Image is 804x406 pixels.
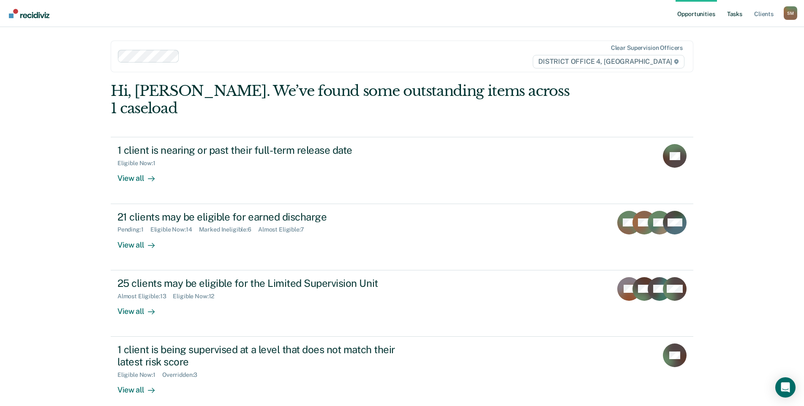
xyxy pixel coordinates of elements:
[533,55,684,68] span: DISTRICT OFFICE 4, [GEOGRAPHIC_DATA]
[150,226,199,233] div: Eligible Now : 14
[784,6,797,20] div: S M
[117,378,165,395] div: View all
[111,82,577,117] div: Hi, [PERSON_NAME]. We’ve found some outstanding items across 1 caseload
[199,226,258,233] div: Marked Ineligible : 6
[111,270,693,337] a: 25 clients may be eligible for the Limited Supervision UnitAlmost Eligible:13Eligible Now:12View all
[9,9,49,18] img: Recidiviz
[162,371,204,379] div: Overridden : 3
[117,167,165,183] div: View all
[611,44,683,52] div: Clear supervision officers
[117,300,165,316] div: View all
[117,371,162,379] div: Eligible Now : 1
[117,293,173,300] div: Almost Eligible : 13
[117,277,414,289] div: 25 clients may be eligible for the Limited Supervision Unit
[784,6,797,20] button: Profile dropdown button
[117,144,414,156] div: 1 client is nearing or past their full-term release date
[258,226,311,233] div: Almost Eligible : 7
[775,377,796,398] div: Open Intercom Messenger
[117,233,165,250] div: View all
[117,160,162,167] div: Eligible Now : 1
[173,293,221,300] div: Eligible Now : 12
[117,211,414,223] div: 21 clients may be eligible for earned discharge
[111,204,693,270] a: 21 clients may be eligible for earned dischargePending:1Eligible Now:14Marked Ineligible:6Almost ...
[117,343,414,368] div: 1 client is being supervised at a level that does not match their latest risk score
[111,137,693,204] a: 1 client is nearing or past their full-term release dateEligible Now:1View all
[117,226,150,233] div: Pending : 1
